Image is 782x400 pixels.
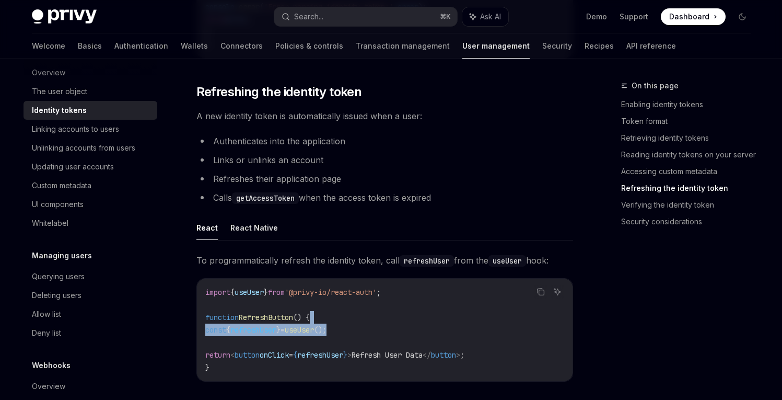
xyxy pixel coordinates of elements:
[621,146,759,163] a: Reading identity tokens on your server
[297,350,343,360] span: refreshUser
[281,325,285,335] span: =
[462,7,508,26] button: Ask AI
[621,113,759,130] a: Token format
[24,139,157,157] a: Unlinking accounts from users
[230,350,235,360] span: <
[230,288,235,297] span: {
[32,380,65,393] div: Overview
[32,308,61,321] div: Allow list
[196,84,362,100] span: Refreshing the identity token
[626,33,676,59] a: API reference
[621,213,759,230] a: Security considerations
[205,350,230,360] span: return
[488,255,526,267] code: useUser
[294,10,323,23] div: Search...
[462,33,530,59] a: User management
[24,267,157,286] a: Querying users
[275,33,343,59] a: Policies & controls
[620,12,648,22] a: Support
[205,313,239,322] span: function
[621,130,759,146] a: Retrieving identity tokens
[32,198,84,211] div: UI components
[551,285,564,299] button: Ask AI
[24,377,157,396] a: Overview
[314,325,326,335] span: ();
[114,33,168,59] a: Authentication
[32,359,71,372] h5: Webhooks
[632,79,679,92] span: On this page
[230,325,276,335] span: refreshUser
[285,325,314,335] span: useUser
[293,313,310,322] span: () {
[423,350,431,360] span: </
[32,217,68,230] div: Whitelabel
[343,350,347,360] span: }
[456,350,460,360] span: >
[24,286,157,305] a: Deleting users
[293,350,297,360] span: {
[274,7,457,26] button: Search...⌘K
[78,33,102,59] a: Basics
[621,163,759,180] a: Accessing custom metadata
[669,12,709,22] span: Dashboard
[24,157,157,176] a: Updating user accounts
[32,104,87,117] div: Identity tokens
[24,195,157,214] a: UI components
[196,215,218,240] button: React
[205,325,226,335] span: const
[268,288,285,297] span: from
[585,33,614,59] a: Recipes
[196,153,573,167] li: Links or unlinks an account
[285,288,377,297] span: '@privy-io/react-auth'
[621,180,759,197] a: Refreshing the identity token
[440,13,451,21] span: ⌘ K
[542,33,572,59] a: Security
[24,214,157,233] a: Whitelabel
[24,120,157,139] a: Linking accounts to users
[661,8,726,25] a: Dashboard
[196,109,573,123] span: A new identity token is automatically issued when a user:
[235,350,260,360] span: button
[32,289,81,302] div: Deleting users
[226,325,230,335] span: {
[205,363,209,372] span: }
[32,327,61,339] div: Deny list
[24,82,157,101] a: The user object
[32,142,135,154] div: Unlinking accounts from users
[480,12,501,22] span: Ask AI
[196,190,573,205] li: Calls when the access token is expired
[356,33,450,59] a: Transaction management
[460,350,464,360] span: ;
[289,350,293,360] span: =
[32,249,92,262] h5: Managing users
[32,9,97,24] img: dark logo
[24,176,157,195] a: Custom metadata
[621,197,759,213] a: Verifying the identity token
[32,85,87,98] div: The user object
[276,325,281,335] span: }
[196,172,573,186] li: Refreshes their application page
[220,33,263,59] a: Connectors
[400,255,454,267] code: refreshUser
[235,288,264,297] span: useUser
[24,305,157,324] a: Allow list
[621,96,759,113] a: Enabling identity tokens
[196,253,573,268] span: To programmatically refresh the identity token, call from the hook:
[24,101,157,120] a: Identity tokens
[32,179,91,192] div: Custom metadata
[260,350,289,360] span: onClick
[32,270,85,283] div: Querying users
[534,285,547,299] button: Copy the contents from the code block
[264,288,268,297] span: }
[586,12,607,22] a: Demo
[377,288,381,297] span: ;
[232,192,299,204] code: getAccessToken
[347,350,352,360] span: >
[32,33,65,59] a: Welcome
[196,134,573,148] li: Authenticates into the application
[205,288,230,297] span: import
[230,215,278,240] button: React Native
[181,33,208,59] a: Wallets
[32,161,114,173] div: Updating user accounts
[24,324,157,342] a: Deny list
